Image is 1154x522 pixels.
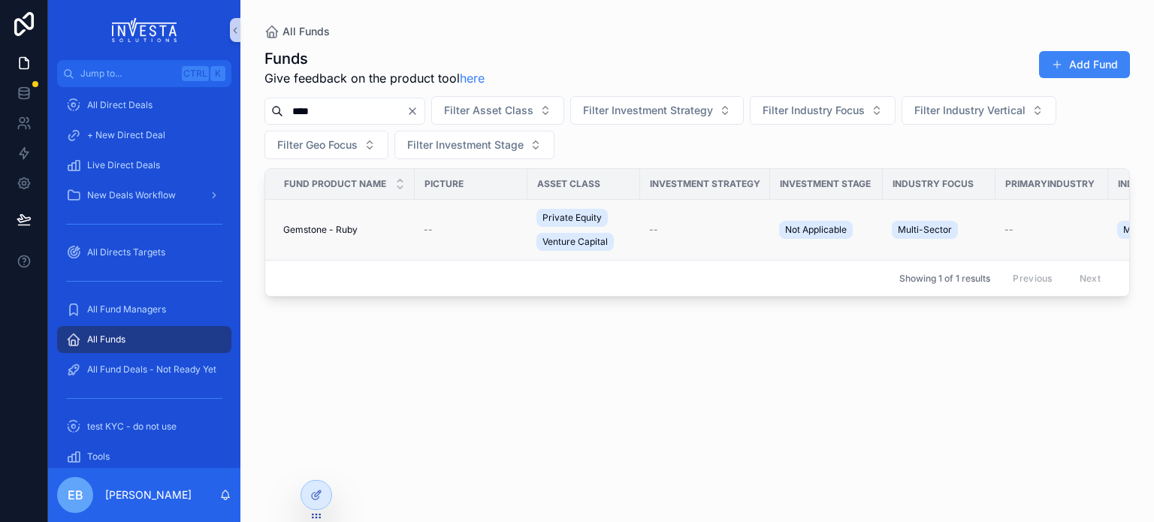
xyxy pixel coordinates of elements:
span: Filter Industry Vertical [914,103,1026,118]
button: Select Button [570,96,744,125]
button: Select Button [394,131,554,159]
span: Filter Asset Class [444,103,533,118]
a: Private EquityVenture Capital [536,206,631,254]
span: Venture Capital [542,236,608,248]
span: Picture [424,178,464,190]
a: New Deals Workflow [57,182,231,209]
span: Multi-Sector [898,224,952,236]
span: Live Direct Deals [87,159,160,171]
button: Select Button [264,131,388,159]
span: Filter Geo Focus [277,137,358,152]
span: All Fund Managers [87,303,166,315]
a: Tools [57,443,231,470]
a: Live Direct Deals [57,152,231,179]
p: [PERSON_NAME] [105,487,192,502]
span: + New Direct Deal [87,129,165,141]
span: All Directs Targets [87,246,165,258]
a: All Directs Targets [57,239,231,266]
span: PrimaryIndustry [1005,178,1095,190]
h1: Funds [264,48,485,69]
span: Gemstone - Ruby [283,224,358,236]
span: Filter Industry Focus [763,103,865,118]
a: here [460,71,485,86]
span: Give feedback on the product tool [264,69,485,87]
span: All Fund Deals - Not Ready Yet [87,364,216,376]
a: All Fund Managers [57,296,231,323]
span: Private Equity [542,212,602,224]
button: Add Fund [1039,51,1130,78]
span: Asset Class [537,178,600,190]
a: Multi-Sector [892,218,986,242]
span: All Direct Deals [87,99,153,111]
a: test KYC - do not use [57,413,231,440]
div: scrollable content [48,87,240,468]
span: -- [424,224,433,236]
span: -- [1004,224,1014,236]
span: Filter Investment Stage [407,137,524,152]
span: New Deals Workflow [87,189,176,201]
a: + New Direct Deal [57,122,231,149]
span: EB [68,486,83,504]
span: Ctrl [182,66,209,81]
span: All Funds [87,333,125,345]
a: All Funds [57,326,231,353]
span: Investment Stage [780,178,871,190]
a: All Fund Deals - Not Ready Yet [57,356,231,383]
button: Select Button [431,96,564,125]
span: test KYC - do not use [87,421,177,433]
a: All Funds [264,24,330,39]
span: -- [649,224,658,236]
button: Select Button [902,96,1056,125]
a: -- [649,224,761,236]
span: K [212,68,224,80]
a: -- [424,224,518,236]
span: Industry Focus [893,178,974,190]
img: App logo [112,18,177,42]
a: -- [1004,224,1099,236]
span: All Funds [282,24,330,39]
a: Not Applicable [779,218,874,242]
button: Select Button [750,96,896,125]
span: Fund Product Name [284,178,386,190]
span: Investment Strategy [650,178,760,190]
button: Jump to...CtrlK [57,60,231,87]
span: Showing 1 of 1 results [899,273,990,285]
span: Jump to... [80,68,176,80]
a: Gemstone - Ruby [283,224,406,236]
a: All Direct Deals [57,92,231,119]
span: Not Applicable [785,224,847,236]
button: Clear [406,105,424,117]
span: Tools [87,451,110,463]
span: Filter Investment Strategy [583,103,713,118]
